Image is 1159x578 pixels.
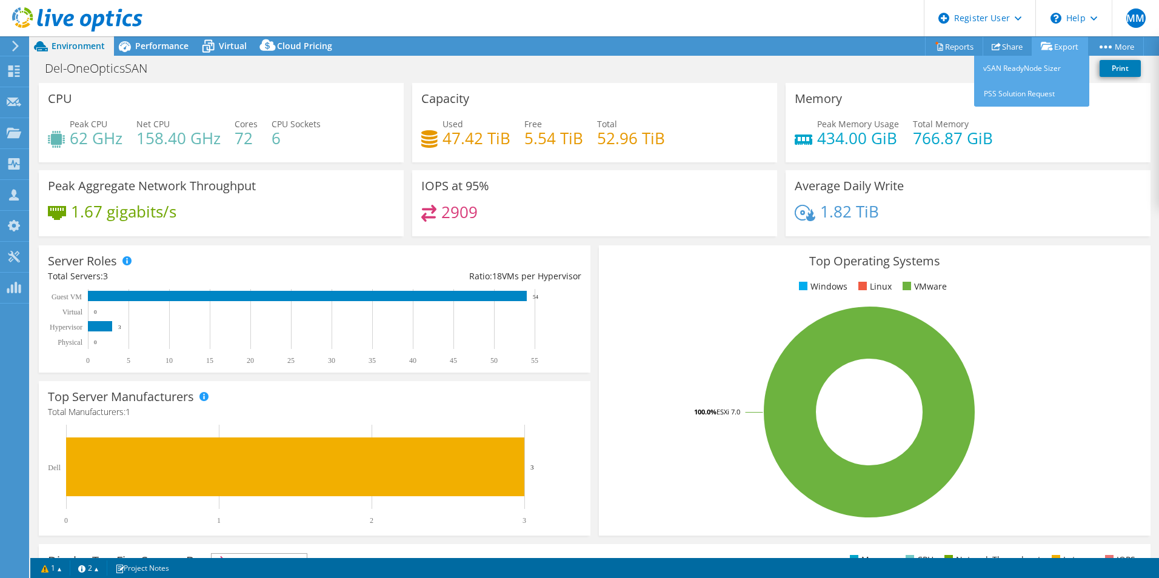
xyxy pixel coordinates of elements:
[796,280,847,293] li: Windows
[421,179,489,193] h3: IOPS at 95%
[39,62,166,75] h1: Del-OneOpticsSAN
[135,40,189,51] span: Performance
[70,131,122,145] h4: 62 GHz
[531,356,538,365] text: 55
[608,254,1141,268] h3: Top Operating Systems
[900,280,947,293] li: VMware
[247,356,254,365] text: 20
[913,131,993,145] h4: 766.87 GiB
[533,294,539,300] text: 54
[694,407,716,416] tspan: 100.0%
[820,205,879,218] h4: 1.82 TiB
[983,37,1032,56] a: Share
[441,205,478,219] h4: 2909
[235,118,258,130] span: Cores
[64,516,68,525] text: 0
[974,81,1089,107] a: PSS Solution Request
[817,131,899,145] h4: 434.00 GiB
[1087,37,1144,56] a: More
[48,179,256,193] h3: Peak Aggregate Network Throughput
[71,205,176,218] h4: 1.67 gigabits/s
[1102,553,1135,566] li: IOPS
[490,356,498,365] text: 50
[165,356,173,365] text: 10
[817,118,899,130] span: Peak Memory Usage
[524,118,542,130] span: Free
[1050,13,1061,24] svg: \n
[103,270,108,282] span: 3
[212,554,307,568] span: IOPS
[62,308,83,316] text: Virtual
[219,40,247,51] span: Virtual
[941,553,1041,566] li: Network Throughput
[48,270,315,283] div: Total Servers:
[125,406,130,417] span: 1
[530,463,534,471] text: 3
[370,516,373,525] text: 2
[48,405,581,419] h4: Total Manufacturers:
[206,356,213,365] text: 15
[107,560,178,576] a: Project Notes
[1049,553,1094,566] li: Latency
[315,270,581,283] div: Ratio: VMs per Hypervisor
[913,118,969,130] span: Total Memory
[277,40,332,51] span: Cloud Pricing
[50,323,82,331] text: Hypervisor
[58,338,82,347] text: Physical
[597,131,665,145] h4: 52.96 TiB
[272,131,321,145] h4: 6
[1100,60,1141,77] a: Print
[48,390,194,404] h3: Top Server Manufacturers
[974,56,1089,81] a: vSAN ReadyNode Sizer
[235,131,258,145] h4: 72
[1126,8,1146,28] span: MM
[855,280,892,293] li: Linux
[492,270,502,282] span: 18
[925,37,983,56] a: Reports
[524,131,583,145] h4: 5.54 TiB
[328,356,335,365] text: 30
[523,516,526,525] text: 3
[48,254,117,268] h3: Server Roles
[1032,37,1088,56] a: Export
[443,118,463,130] span: Used
[443,131,510,145] h4: 47.42 TiB
[118,324,121,330] text: 3
[409,356,416,365] text: 40
[70,560,107,576] a: 2
[127,356,130,365] text: 5
[48,463,61,472] text: Dell
[52,40,105,51] span: Environment
[136,118,170,130] span: Net CPU
[136,131,221,145] h4: 158.40 GHz
[847,553,895,566] li: Memory
[369,356,376,365] text: 35
[287,356,295,365] text: 25
[94,339,97,345] text: 0
[272,118,321,130] span: CPU Sockets
[52,293,82,301] text: Guest VM
[48,92,72,105] h3: CPU
[421,92,469,105] h3: Capacity
[217,516,221,525] text: 1
[94,309,97,315] text: 0
[450,356,457,365] text: 45
[795,179,904,193] h3: Average Daily Write
[903,553,934,566] li: CPU
[795,92,842,105] h3: Memory
[86,356,90,365] text: 0
[33,560,70,576] a: 1
[70,118,107,130] span: Peak CPU
[716,407,740,416] tspan: ESXi 7.0
[597,118,617,130] span: Total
